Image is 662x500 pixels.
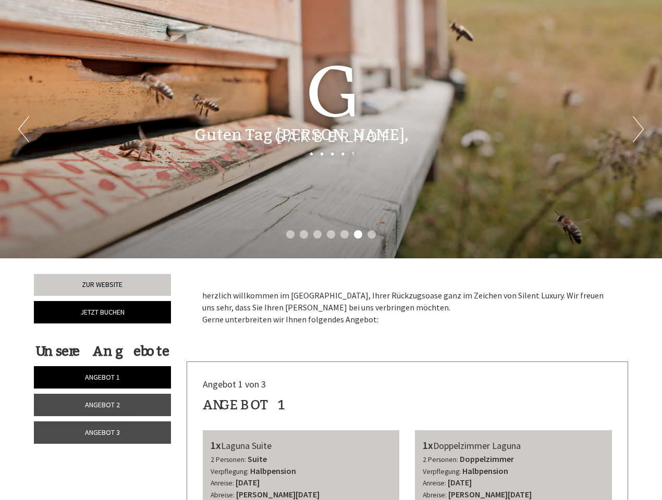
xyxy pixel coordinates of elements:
small: 2 Personen: [211,455,246,464]
b: Halbpension [250,466,296,476]
b: [DATE] [448,477,472,488]
div: Laguna Suite [211,438,392,453]
span: Angebot 2 [85,400,120,409]
h1: Guten Tag [PERSON_NAME], [194,127,409,144]
b: 1x [423,439,433,452]
small: Anreise: [423,479,446,488]
b: [PERSON_NAME][DATE] [448,489,532,499]
p: herzlich willkommen im [GEOGRAPHIC_DATA], Ihrer Rückzugsoase ganz im Zeichen von Silent Luxury. W... [202,290,613,326]
b: [DATE] [236,477,260,488]
span: Angebot 3 [85,428,120,437]
b: Halbpension [462,466,508,476]
a: Jetzt buchen [34,301,171,323]
div: Doppelzimmer Laguna [423,438,604,453]
small: Abreise: [211,491,235,499]
span: Angebot 1 von 3 [203,378,266,390]
b: Suite [248,454,267,464]
div: Angebot 1 [203,395,287,415]
b: 1x [211,439,221,452]
small: 2 Personen: [423,455,458,464]
b: [PERSON_NAME][DATE] [236,489,320,499]
div: Unsere Angebote [34,342,171,361]
small: Abreise: [423,491,447,499]
a: Zur Website [34,274,171,296]
small: Verpflegung: [211,467,249,476]
span: Angebot 1 [85,372,120,382]
small: Anreise: [211,479,234,488]
b: Doppelzimmer [460,454,514,464]
small: Verpflegung: [423,467,461,476]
